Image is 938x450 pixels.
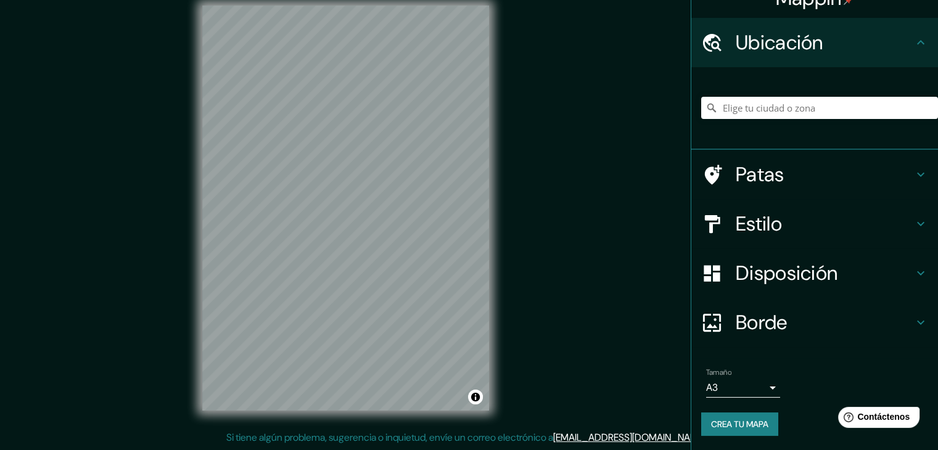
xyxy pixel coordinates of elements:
font: Si tiene algún problema, sugerencia o inquietud, envíe un correo electrónico a [226,431,553,444]
canvas: Mapa [202,6,489,411]
font: Estilo [736,211,782,237]
input: Elige tu ciudad o zona [701,97,938,119]
font: Ubicación [736,30,823,55]
font: A3 [706,381,718,394]
div: Ubicación [691,18,938,67]
div: Borde [691,298,938,347]
div: Disposición [691,248,938,298]
button: Activar o desactivar atribución [468,390,483,404]
font: Crea tu mapa [711,419,768,430]
font: Patas [736,162,784,187]
div: A3 [706,378,780,398]
font: Borde [736,309,788,335]
div: Patas [691,150,938,199]
div: Estilo [691,199,938,248]
font: Tamaño [706,367,731,377]
font: Disposición [736,260,837,286]
a: [EMAIL_ADDRESS][DOMAIN_NAME] [553,431,706,444]
iframe: Lanzador de widgets de ayuda [828,402,924,436]
button: Crea tu mapa [701,412,778,436]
